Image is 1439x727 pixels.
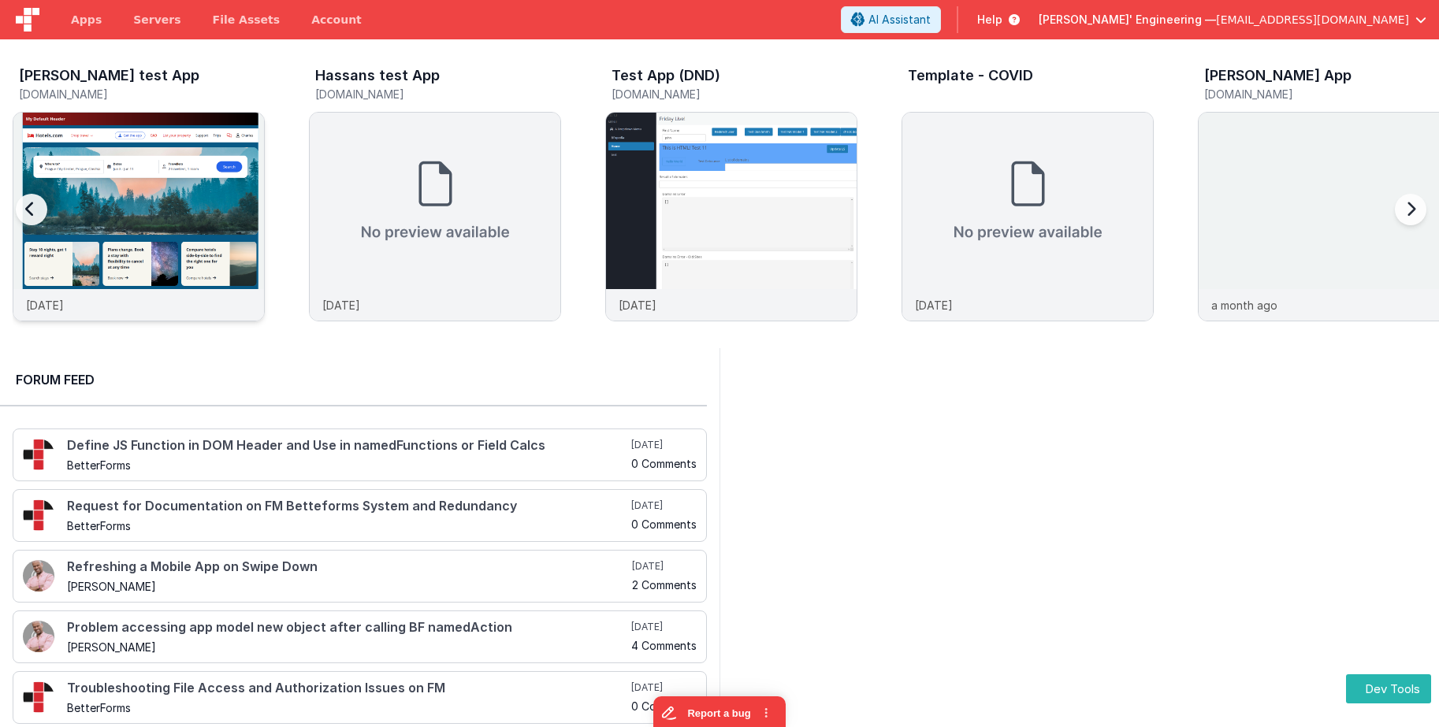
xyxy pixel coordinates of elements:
[23,621,54,652] img: 411_2.png
[67,499,628,514] h4: Request for Documentation on FM Betteforms System and Redundancy
[23,560,54,592] img: 411_2.png
[13,671,707,724] a: Troubleshooting File Access and Authorization Issues on FM BetterForms [DATE] 0 Comments
[67,681,628,695] h4: Troubleshooting File Access and Authorization Issues on FM
[632,560,697,573] h5: [DATE]
[67,580,629,592] h5: [PERSON_NAME]
[841,6,941,33] button: AI Assistant
[67,702,628,714] h5: BetterForms
[868,12,931,28] span: AI Assistant
[213,12,281,28] span: File Assets
[631,621,697,633] h5: [DATE]
[908,68,1033,83] h3: Template - COVID
[67,641,628,653] h5: [PERSON_NAME]
[631,458,697,469] h5: 0 Comments
[631,700,697,712] h5: 0 Comments
[1211,297,1277,313] p: a month ago
[631,439,697,451] h5: [DATE]
[977,12,1002,28] span: Help
[631,681,697,694] h5: [DATE]
[67,439,628,453] h4: Define JS Function in DOM Header and Use in namedFunctions or Field Calcs
[631,640,697,651] h5: 4 Comments
[19,68,199,83] h3: [PERSON_NAME] test App
[315,68,440,83] h3: Hassans test App
[315,88,561,100] h5: [DOMAIN_NAME]
[612,68,720,83] h3: Test App (DND)
[13,610,707,663] a: Problem accessing app model new object after calling BF namedAction [PERSON_NAME] [DATE] 4 Comments
[67,459,628,471] h5: BetterForms
[19,88,265,100] h5: [DOMAIN_NAME]
[13,428,707,481] a: Define JS Function in DOM Header and Use in namedFunctions or Field Calcs BetterForms [DATE] 0 Co...
[631,499,697,512] h5: [DATE]
[619,297,656,313] p: [DATE]
[1039,12,1216,28] span: [PERSON_NAME]' Engineering —
[632,579,697,591] h5: 2 Comments
[67,560,629,574] h4: Refreshing a Mobile App on Swipe Down
[631,518,697,530] h5: 0 Comments
[67,621,628,635] h4: Problem accessing app model new object after calling BF namedAction
[915,297,953,313] p: [DATE]
[1204,68,1352,83] h3: [PERSON_NAME] App
[13,550,707,603] a: Refreshing a Mobile App on Swipe Down [PERSON_NAME] [DATE] 2 Comments
[13,489,707,542] a: Request for Documentation on FM Betteforms System and Redundancy BetterForms [DATE] 0 Comments
[1346,674,1431,703] button: Dev Tools
[71,12,102,28] span: Apps
[67,520,628,532] h5: BetterForms
[322,297,360,313] p: [DATE]
[612,88,857,100] h5: [DOMAIN_NAME]
[16,370,691,389] h2: Forum Feed
[1039,12,1426,28] button: [PERSON_NAME]' Engineering — [EMAIL_ADDRESS][DOMAIN_NAME]
[23,439,54,470] img: 295_2.png
[1216,12,1409,28] span: [EMAIL_ADDRESS][DOMAIN_NAME]
[133,12,180,28] span: Servers
[23,681,54,713] img: 295_2.png
[23,499,54,531] img: 295_2.png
